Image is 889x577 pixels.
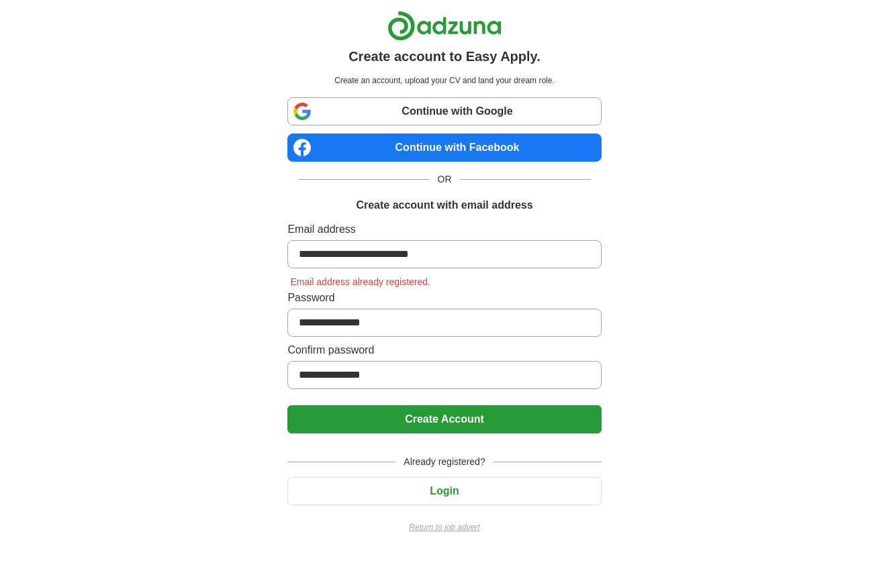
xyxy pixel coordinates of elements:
a: Return to job advert [287,521,601,533]
h1: Create account with email address [356,197,532,213]
a: Continue with Google [287,97,601,125]
h1: Create account to Easy Apply. [348,46,541,66]
a: Continue with Facebook [287,134,601,162]
label: Confirm password [287,342,601,358]
button: Login [287,477,601,505]
p: Create an account, upload your CV and land your dream role. [290,74,598,87]
img: Adzuna logo [387,11,502,41]
span: Already registered? [395,455,493,469]
span: OR [430,172,460,187]
button: Create Account [287,405,601,433]
span: Email address already registered. [287,276,433,287]
label: Email address [287,221,601,238]
a: Login [287,485,601,496]
label: Password [287,290,601,306]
